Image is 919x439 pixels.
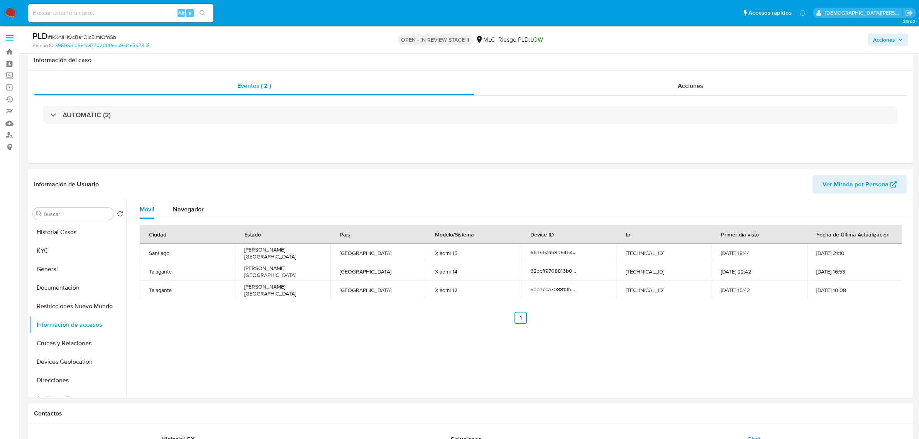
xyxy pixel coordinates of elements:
[235,225,330,244] th: Estado
[799,10,806,16] a: Notificaciones
[195,8,210,19] button: search-icon
[868,34,908,46] button: Acciones
[140,225,235,244] th: Ciudad
[530,35,543,44] span: LOW
[140,244,235,262] td: Santiago
[140,281,235,299] td: Talagante
[616,262,712,281] td: [TECHNICAL_ID]
[36,211,42,217] button: Buscar
[55,42,149,49] a: 89596d105e4c87702000edb9af4e5a23
[34,181,99,188] h1: Información de Usuario
[30,223,126,241] button: Historial Casos
[530,285,601,293] span: 5ee3cca708813b0017e9e882
[476,35,495,44] div: MLC
[521,225,616,244] th: Device ID
[807,281,902,299] td: [DATE] 10:08
[825,9,903,17] p: cristian.porley@mercadolibre.com
[130,200,911,219] div: Tabs
[63,111,111,119] h3: AUTOMATIC (2)
[30,316,126,334] button: Información de accesos
[426,281,521,299] td: Xiaomi 12
[616,281,712,299] td: [TECHNICAL_ID]
[712,225,807,244] th: Primer día visto
[748,9,792,17] span: Accesos rápidos
[807,225,902,244] th: Fecha de Última Actualización
[140,205,154,214] span: Móvil
[237,81,271,90] span: Eventos ( 2 )
[189,9,191,17] span: s
[30,241,126,260] button: KYC
[48,33,116,41] span: # IkXAIHKvcBaYOIc5lmIQfoSb
[678,81,703,90] span: Acciones
[140,262,235,281] td: Talagante
[330,244,426,262] td: [GEOGRAPHIC_DATA]
[235,244,330,262] td: [PERSON_NAME][GEOGRAPHIC_DATA]
[44,211,111,218] input: Buscar
[426,244,521,262] td: Xiaomi 15
[140,312,902,324] nav: Paginación
[905,9,913,17] a: Salir
[34,56,907,64] h1: Información del caso
[117,211,123,219] button: Volver al orden por defecto
[330,281,426,299] td: [GEOGRAPHIC_DATA]
[30,353,126,371] button: Devices Geolocation
[807,262,902,281] td: [DATE] 16:53
[173,205,204,214] span: Navegador
[330,262,426,281] td: [GEOGRAPHIC_DATA]
[823,175,889,194] span: Ver Mirada por Persona
[426,262,521,281] td: Xiaomi 14
[530,267,597,275] span: 62bcff9708813b00188fabc9
[43,106,897,124] div: AUTOMATIC (2)
[32,42,54,49] b: Person ID
[616,244,712,262] td: [TECHNICAL_ID]
[515,312,527,324] a: Ir a la página 1
[32,30,48,42] b: PLD
[498,35,543,44] span: Riesgo PLD:
[873,34,895,46] span: Acciones
[616,225,712,244] th: Ip
[30,279,126,297] button: Documentación
[30,297,126,316] button: Restricciones Nuevo Mundo
[426,225,521,244] th: Modelo/Sistema
[30,390,126,408] button: Archivos adjuntos
[30,260,126,279] button: General
[398,34,472,45] p: OPEN - IN REVIEW STAGE II
[712,281,807,299] td: [DATE] 15:42
[28,8,213,18] input: Buscar usuario o caso...
[712,244,807,262] td: [DATE] 18:44
[712,262,807,281] td: [DATE] 22:42
[330,225,426,244] th: País
[30,334,126,353] button: Cruces y Relaciones
[807,244,902,262] td: [DATE] 21:10
[812,175,907,194] button: Ver Mirada por Persona
[530,248,601,256] span: 66355aa58b64544a1c9ae888
[235,262,330,281] td: [PERSON_NAME][GEOGRAPHIC_DATA]
[235,281,330,299] td: [PERSON_NAME][GEOGRAPHIC_DATA]
[30,371,126,390] button: Direcciones
[178,9,184,17] span: Alt
[34,410,907,417] h1: Contactos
